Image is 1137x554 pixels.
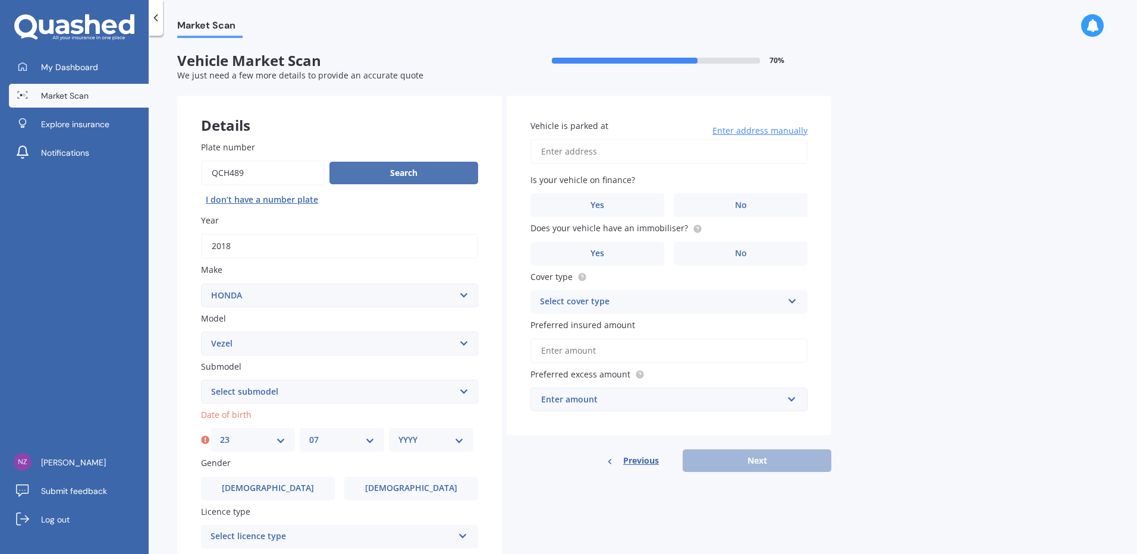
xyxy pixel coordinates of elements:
span: No [735,248,747,259]
span: Notifications [41,147,89,159]
span: [DEMOGRAPHIC_DATA] [365,483,457,493]
span: Market Scan [177,20,243,36]
span: Date of birth [201,409,252,420]
input: YYYY [201,234,478,259]
span: Enter address manually [712,125,808,137]
img: cf46ef7adb5a9e5173b5943276ddd244 [14,453,32,471]
button: I don’t have a number plate [201,190,323,209]
span: Previous [623,452,659,470]
span: 70 % [769,56,784,65]
span: Does your vehicle have an immobiliser? [530,223,688,234]
button: Search [329,162,478,184]
span: Explore insurance [41,118,109,130]
span: No [735,200,747,210]
span: Model [201,313,226,324]
a: [PERSON_NAME] [9,451,149,474]
span: Yes [591,200,604,210]
a: My Dashboard [9,55,149,79]
span: [PERSON_NAME] [41,457,106,468]
a: Notifications [9,141,149,165]
a: Explore insurance [9,112,149,136]
span: Plate number [201,141,255,153]
span: My Dashboard [41,61,98,73]
span: Year [201,215,219,226]
span: Cover type [530,271,573,282]
span: Log out [41,514,70,525]
span: [DEMOGRAPHIC_DATA] [222,483,314,493]
span: Preferred insured amount [530,319,635,330]
span: Make [201,265,222,276]
a: Market Scan [9,84,149,108]
span: Market Scan [41,90,89,102]
input: Enter address [530,139,808,164]
div: Enter amount [541,393,783,406]
div: Select licence type [211,530,453,544]
a: Log out [9,508,149,531]
span: Gender [201,458,231,469]
span: Vehicle Market Scan [177,52,504,70]
span: Preferred excess amount [530,369,630,380]
input: Enter plate number [201,160,325,185]
span: Licence type [201,506,250,517]
input: Enter amount [530,338,808,363]
span: Yes [591,248,604,259]
div: Select cover type [540,295,783,309]
span: Submit feedback [41,485,107,497]
a: Submit feedback [9,479,149,503]
span: Is your vehicle on finance? [530,174,635,185]
span: Vehicle is parked at [530,120,608,131]
span: We just need a few more details to provide an accurate quote [177,70,423,81]
div: Details [177,96,502,131]
span: Submodel [201,361,241,372]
